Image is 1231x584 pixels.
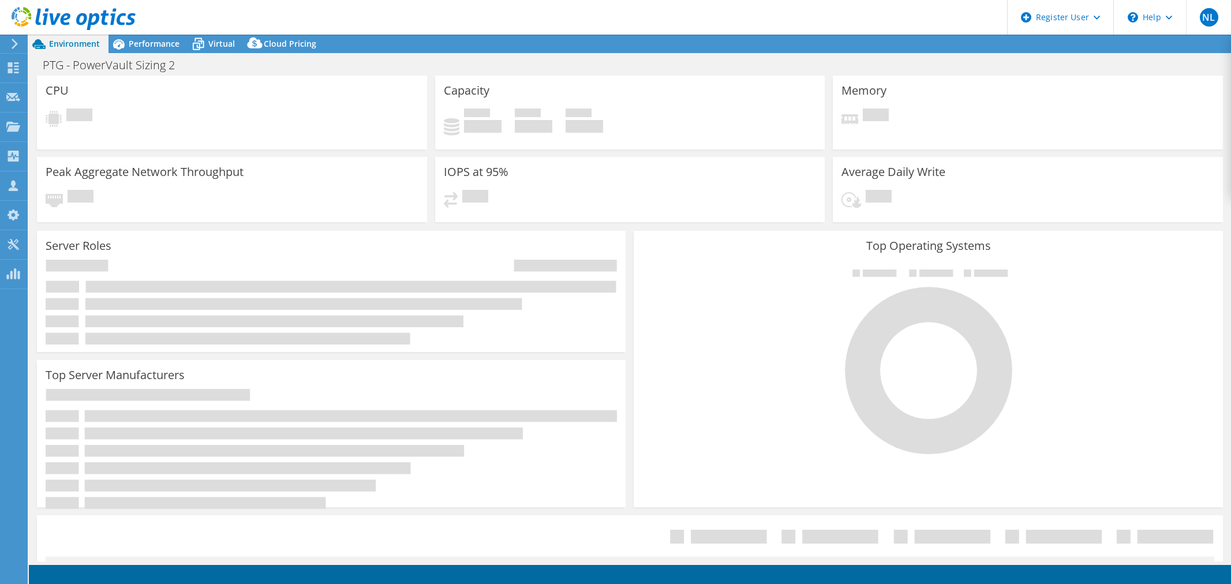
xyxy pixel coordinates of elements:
h3: Top Server Manufacturers [46,369,185,381]
span: Total [566,108,592,120]
h3: IOPS at 95% [444,166,508,178]
span: Performance [129,38,179,49]
span: Pending [866,190,892,205]
h3: Server Roles [46,239,111,252]
h3: Top Operating Systems [642,239,1214,252]
h4: 0 GiB [566,120,603,133]
span: Environment [49,38,100,49]
h3: Peak Aggregate Network Throughput [46,166,244,178]
h3: Capacity [444,84,489,97]
span: Pending [863,108,889,124]
h3: Average Daily Write [841,166,945,178]
h4: 0 GiB [464,120,502,133]
svg: \n [1128,12,1138,23]
span: Virtual [208,38,235,49]
span: NL [1200,8,1218,27]
h3: CPU [46,84,69,97]
h1: PTG - PowerVault Sizing 2 [38,59,193,72]
span: Free [515,108,541,120]
h4: 0 GiB [515,120,552,133]
h3: Memory [841,84,886,97]
span: Pending [68,190,93,205]
span: Cloud Pricing [264,38,316,49]
span: Pending [462,190,488,205]
span: Pending [66,108,92,124]
span: Used [464,108,490,120]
